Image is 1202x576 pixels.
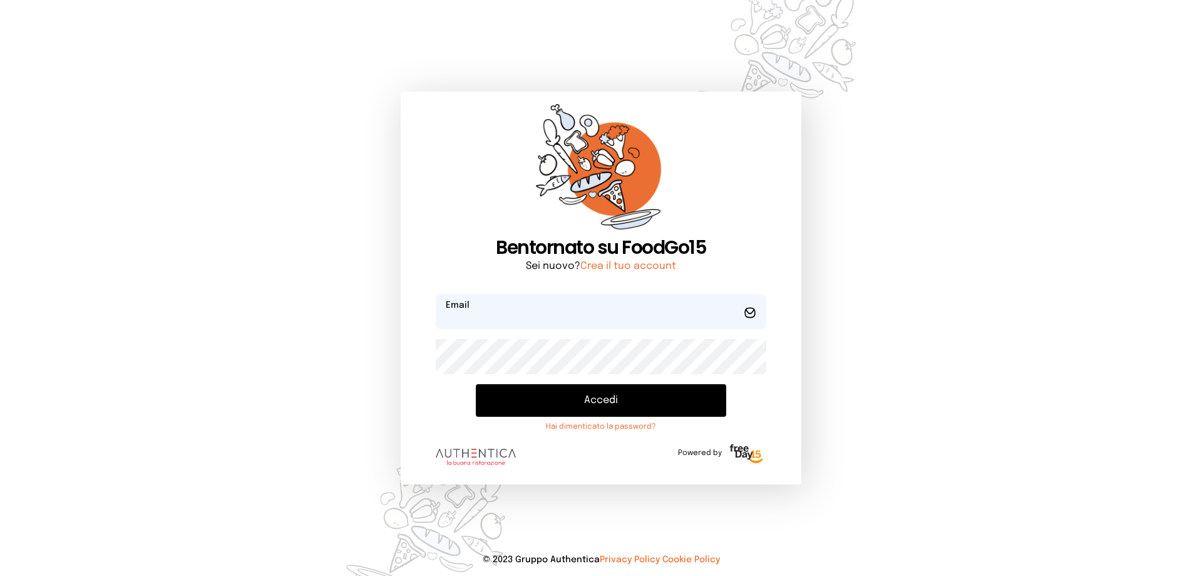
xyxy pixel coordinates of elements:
[678,448,722,458] span: Powered by
[727,442,766,467] img: logo-freeday.3e08031.png
[536,104,666,236] img: sticker-orange.65babaf.png
[436,259,766,274] p: Sei nuovo?
[580,261,676,271] a: Crea il tuo account
[662,555,720,564] a: Cookie Policy
[436,449,516,465] img: logo.8f33a47.png
[436,236,766,259] h1: Bentornato su FoodGo15
[476,384,726,417] button: Accedi
[20,553,1182,566] p: © 2023 Gruppo Authentica
[600,555,660,564] a: Privacy Policy
[476,422,726,432] a: Hai dimenticato la password?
